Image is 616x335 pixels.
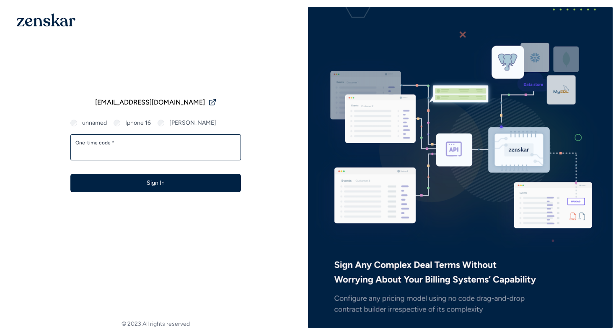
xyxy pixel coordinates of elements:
[169,119,216,126] label: [PERSON_NAME]
[70,174,241,192] button: Sign In
[82,119,107,126] label: unnamed
[3,320,308,328] footer: © 2023 All rights reserved
[75,139,236,146] label: One-time code *
[125,119,151,126] label: Iphone 16
[95,97,205,107] span: [EMAIL_ADDRESS][DOMAIN_NAME]
[17,13,75,26] img: 1OGAJ2xQqyY4LXKgY66KYq0eOWRCkrZdAb3gUhuVAqdWPZE9SRJmCz+oDMSn4zDLXe31Ii730ItAGKgCKgCCgCikA4Av8PJUP...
